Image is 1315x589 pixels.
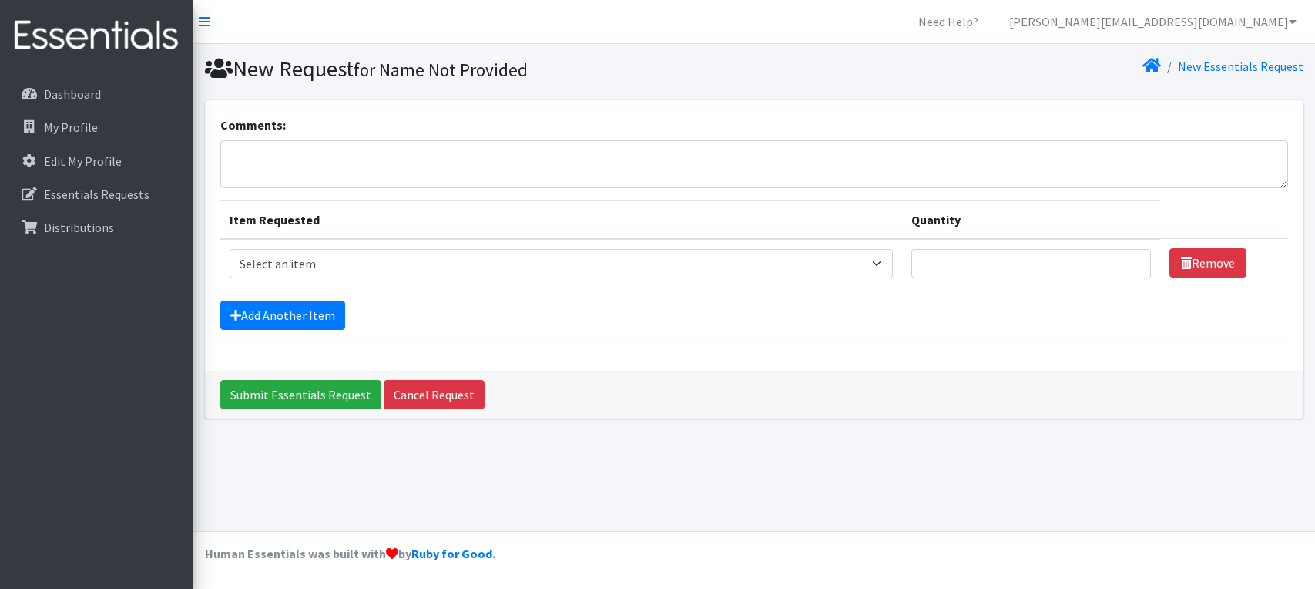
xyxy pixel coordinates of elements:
[1178,59,1303,74] a: New Essentials Request
[220,301,345,330] a: Add Another Item
[906,6,991,37] a: Need Help?
[6,212,186,243] a: Distributions
[220,200,902,239] th: Item Requested
[411,546,492,561] a: Ruby for Good
[384,380,485,409] a: Cancel Request
[6,112,186,143] a: My Profile
[220,116,286,134] label: Comments:
[44,86,101,102] p: Dashboard
[997,6,1309,37] a: [PERSON_NAME][EMAIL_ADDRESS][DOMAIN_NAME]
[354,59,528,81] small: for Name Not Provided
[205,56,749,82] h1: New Request
[44,187,149,202] p: Essentials Requests
[205,546,495,561] strong: Human Essentials was built with by .
[902,200,1160,239] th: Quantity
[44,119,98,135] p: My Profile
[6,79,186,109] a: Dashboard
[44,220,114,235] p: Distributions
[44,153,122,169] p: Edit My Profile
[6,10,186,62] img: HumanEssentials
[6,146,186,177] a: Edit My Profile
[1169,248,1246,278] a: Remove
[220,380,381,409] input: Submit Essentials Request
[6,179,186,210] a: Essentials Requests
